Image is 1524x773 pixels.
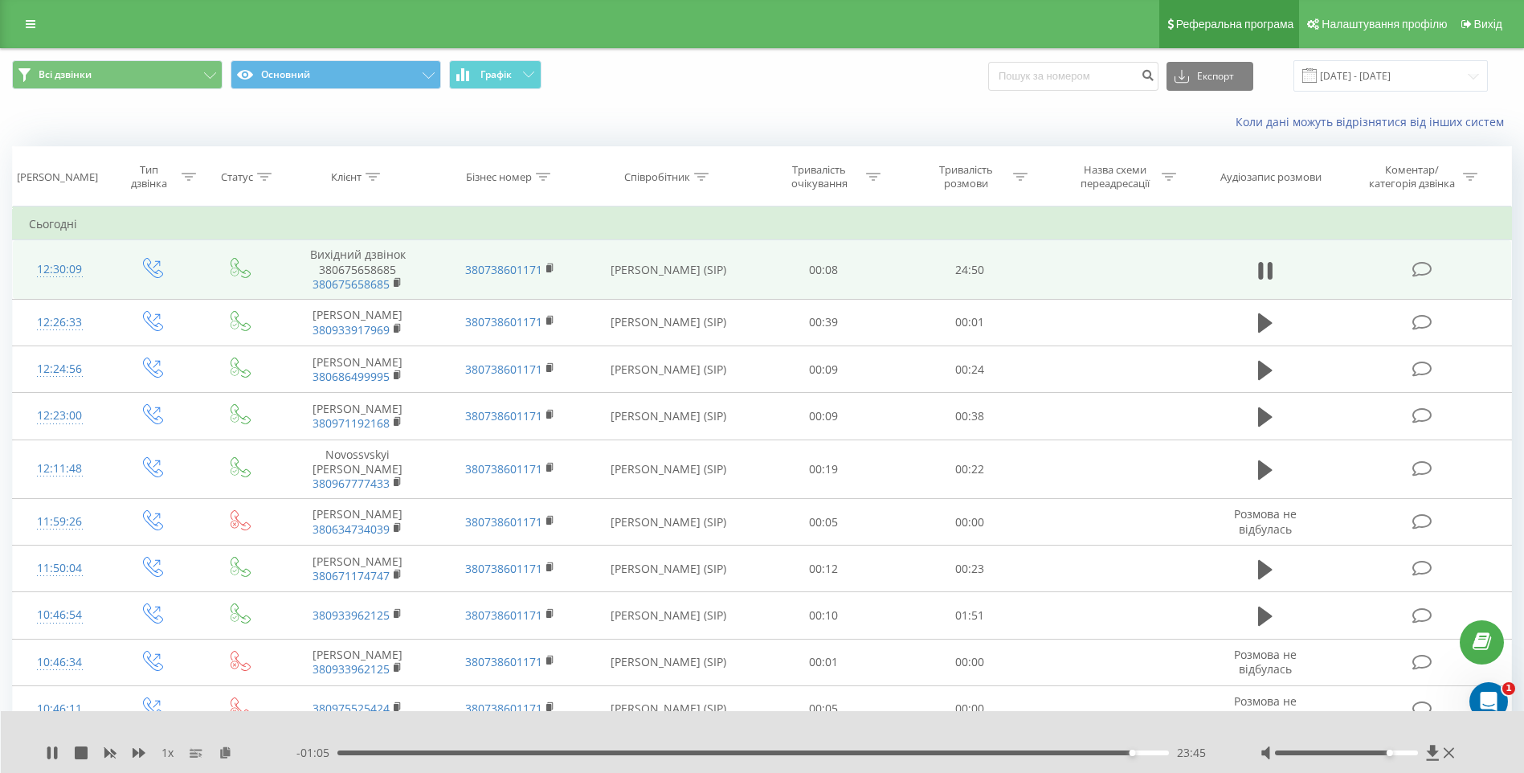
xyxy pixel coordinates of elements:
[29,647,90,678] div: 10:46:34
[313,521,390,537] a: 380634734039
[282,240,434,300] td: Вихідний дзвінок 380675658685
[13,208,1512,240] td: Сьогодні
[282,346,434,393] td: [PERSON_NAME]
[465,362,542,377] a: 380738601171
[897,639,1043,685] td: 00:00
[586,546,750,592] td: [PERSON_NAME] (SIP)
[29,599,90,631] div: 10:46:54
[750,346,897,393] td: 00:09
[586,592,750,639] td: [PERSON_NAME] (SIP)
[29,354,90,385] div: 12:24:56
[586,639,750,685] td: [PERSON_NAME] (SIP)
[897,546,1043,592] td: 00:23
[1130,750,1136,756] div: Accessibility label
[1234,506,1297,536] span: Розмова не відбулась
[313,476,390,491] a: 380967777433
[624,170,690,184] div: Співробітник
[449,60,541,89] button: Графік
[465,701,542,716] a: 380738601171
[897,240,1043,300] td: 24:50
[923,163,1009,190] div: Тривалість розмови
[465,607,542,623] a: 380738601171
[750,546,897,592] td: 00:12
[776,163,862,190] div: Тривалість очікування
[282,440,434,499] td: Novossvskyi [PERSON_NAME]
[750,592,897,639] td: 00:10
[750,393,897,440] td: 00:09
[313,276,390,292] a: 380675658685
[465,461,542,476] a: 380738601171
[465,561,542,576] a: 380738601171
[750,240,897,300] td: 00:08
[465,262,542,277] a: 380738601171
[313,607,390,623] a: 380933962125
[29,307,90,338] div: 12:26:33
[466,170,532,184] div: Бізнес номер
[897,685,1043,732] td: 00:00
[39,68,92,81] span: Всі дзвінки
[586,393,750,440] td: [PERSON_NAME] (SIP)
[1166,62,1253,91] button: Експорт
[480,69,512,80] span: Графік
[1365,163,1459,190] div: Коментар/категорія дзвінка
[1072,163,1158,190] div: Назва схеми переадресації
[897,299,1043,346] td: 00:01
[313,369,390,384] a: 380686499995
[282,639,434,685] td: [PERSON_NAME]
[897,393,1043,440] td: 00:38
[897,346,1043,393] td: 00:24
[331,170,362,184] div: Клієнт
[296,745,337,761] span: - 01:05
[465,314,542,329] a: 380738601171
[12,60,223,89] button: Всі дзвінки
[282,499,434,546] td: [PERSON_NAME]
[586,346,750,393] td: [PERSON_NAME] (SIP)
[750,685,897,732] td: 00:05
[313,701,390,716] a: 380975525424
[465,514,542,530] a: 380738601171
[1236,114,1512,129] a: Коли дані можуть відрізнятися вiд інших систем
[29,553,90,584] div: 11:50:04
[231,60,441,89] button: Основний
[1474,18,1502,31] span: Вихід
[17,170,98,184] div: [PERSON_NAME]
[29,254,90,285] div: 12:30:09
[897,592,1043,639] td: 01:51
[29,453,90,485] div: 12:11:48
[750,499,897,546] td: 00:05
[1386,750,1392,756] div: Accessibility label
[1322,18,1447,31] span: Налаштування профілю
[121,163,178,190] div: Тип дзвінка
[221,170,253,184] div: Статус
[161,745,174,761] span: 1 x
[1176,18,1294,31] span: Реферальна програма
[586,240,750,300] td: [PERSON_NAME] (SIP)
[313,322,390,337] a: 380933917969
[465,408,542,423] a: 380738601171
[586,499,750,546] td: [PERSON_NAME] (SIP)
[29,506,90,538] div: 11:59:26
[750,299,897,346] td: 00:39
[282,546,434,592] td: [PERSON_NAME]
[465,654,542,669] a: 380738601171
[988,62,1158,91] input: Пошук за номером
[29,400,90,431] div: 12:23:00
[282,299,434,346] td: [PERSON_NAME]
[1502,682,1515,695] span: 1
[282,393,434,440] td: [PERSON_NAME]
[897,499,1043,546] td: 00:00
[586,299,750,346] td: [PERSON_NAME] (SIP)
[750,639,897,685] td: 00:01
[1177,745,1206,761] span: 23:45
[750,440,897,499] td: 00:19
[1234,647,1297,677] span: Розмова не відбулась
[313,568,390,583] a: 380671174747
[586,685,750,732] td: [PERSON_NAME] (SIP)
[313,415,390,431] a: 380971192168
[1469,682,1508,721] iframe: Intercom live chat
[29,693,90,725] div: 10:46:11
[586,440,750,499] td: [PERSON_NAME] (SIP)
[1234,693,1297,723] span: Розмова не відбулась
[313,661,390,677] a: 380933962125
[1220,170,1322,184] div: Аудіозапис розмови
